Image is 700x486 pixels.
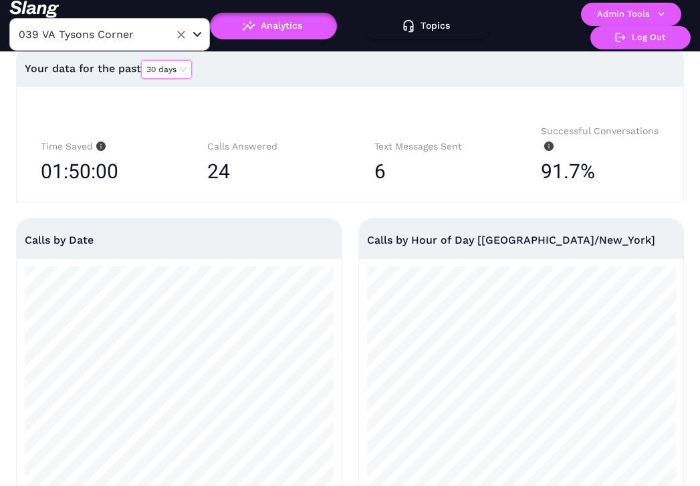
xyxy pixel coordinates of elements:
div: Calls by Date [25,219,334,262]
div: Text Messages Sent [374,139,493,154]
span: 01:50:00 [41,155,118,188]
span: 6 [374,160,386,183]
span: info-circle [93,142,106,151]
button: Analytics [210,13,337,39]
button: Log Out [590,26,691,49]
span: info-circle [541,142,554,151]
div: Calls Answered [207,139,326,154]
div: Your data for the past [25,53,675,85]
button: Open [189,27,205,43]
span: Successful Conversations [541,126,659,152]
span: 24 [207,160,230,183]
button: Topics [364,13,491,39]
span: 91.7% [541,155,595,188]
span: 30 days [146,61,187,78]
button: Clear [172,25,191,44]
a: Analytics [210,21,337,30]
div: Calls by Hour of Day [[GEOGRAPHIC_DATA]/New_York] [367,219,676,262]
button: Admin Tools [581,3,681,26]
span: Time Saved [41,141,106,152]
